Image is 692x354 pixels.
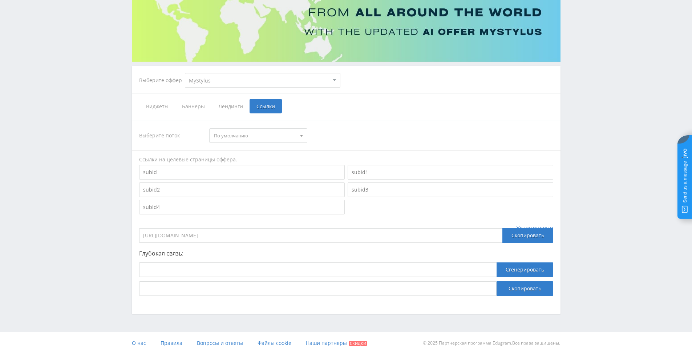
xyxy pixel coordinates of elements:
[218,103,243,110] ya-tr-span: Лендинги
[161,339,182,346] ya-tr-span: Правила
[146,103,169,110] ya-tr-span: Виджеты
[214,132,248,139] ya-tr-span: По умолчанию
[516,224,553,232] ya-tr-span: Установлено
[139,200,345,214] input: subid4
[139,165,345,180] input: subid
[139,77,182,84] ya-tr-span: Выберите оффер
[256,103,275,110] ya-tr-span: Ссылки
[497,281,553,296] button: Скопировать
[511,232,544,239] ya-tr-span: Скопировать
[306,339,347,346] ya-tr-span: Наши партнеры
[348,165,553,180] input: subid1
[132,332,146,354] a: О нас
[139,182,345,197] input: subid2
[497,262,553,277] button: Сгенерировать
[348,182,553,197] input: subid3
[182,103,205,110] ya-tr-span: Баннеры
[139,249,183,257] ya-tr-span: Глубокая связь:
[139,156,237,163] ya-tr-span: Ссылки на целевые страницы оффера.
[423,340,512,346] ya-tr-span: © 2025 Партнерская программа Edugram.
[258,339,291,346] ya-tr-span: Файлы cookie
[197,339,243,346] ya-tr-span: Вопросы и ответы
[512,340,560,346] ya-tr-span: Все права защищены.
[139,132,180,139] ya-tr-span: Выберите поток
[132,339,146,346] ya-tr-span: О нас
[258,332,291,354] a: Файлы cookie
[197,332,243,354] a: Вопросы и ответы
[506,266,544,273] ya-tr-span: Сгенерировать
[161,332,182,354] a: Правила
[306,332,367,354] a: Наши партнеры Скидки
